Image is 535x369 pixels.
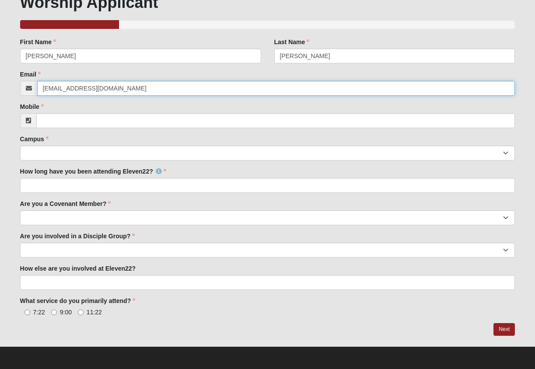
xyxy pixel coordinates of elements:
[33,309,45,316] span: 7:22
[493,323,515,336] a: Next
[274,38,310,46] label: Last Name
[87,309,102,316] span: 11:22
[20,102,44,111] label: Mobile
[60,309,72,316] span: 9:00
[20,232,135,240] label: Are you involved in a Disciple Group?
[20,264,136,273] label: How else are you involved at Eleven22?
[20,38,56,46] label: First Name
[20,70,41,79] label: Email
[20,296,136,305] label: What service do you primarily attend?
[51,310,57,315] input: 9:00
[20,167,166,176] label: How long have you been attending Eleven22?
[20,199,111,208] label: Are you a Covenant Member?
[78,310,84,315] input: 11:22
[20,135,49,143] label: Campus
[24,310,30,315] input: 7:22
